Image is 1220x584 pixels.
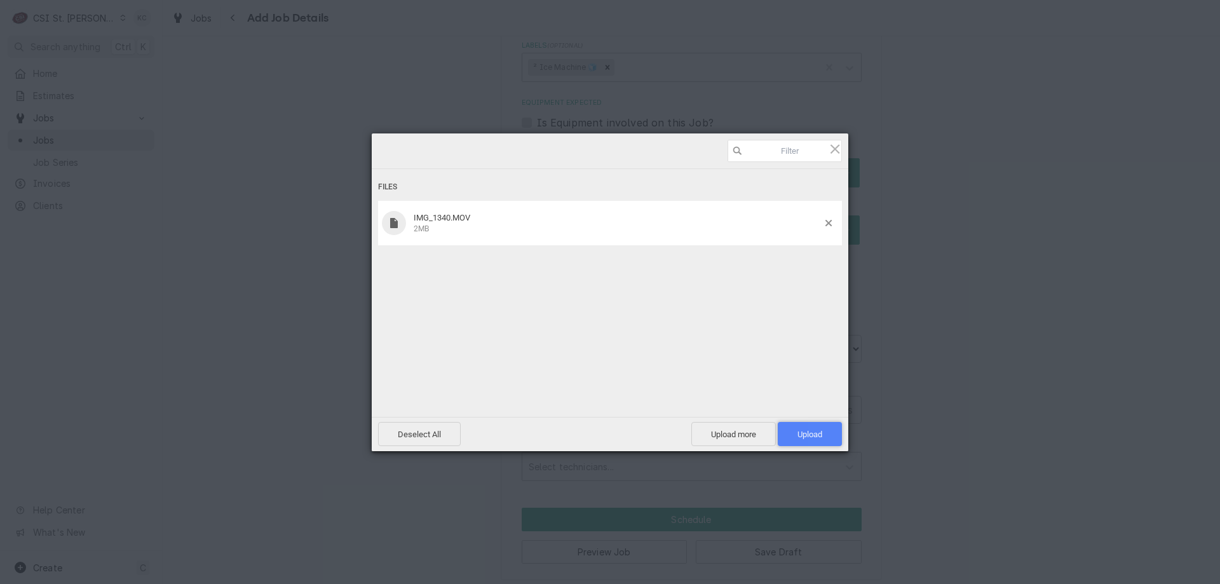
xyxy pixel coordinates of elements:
[414,224,429,233] span: 2MB
[691,422,776,446] span: Upload more
[828,142,842,156] span: Click here or hit ESC to close picker
[414,213,470,222] span: IMG_1340.MOV
[410,213,825,234] div: IMG_1340.MOV
[797,430,822,439] span: Upload
[378,422,461,446] span: Deselect All
[378,175,842,199] div: Files
[728,140,842,162] input: Filter
[778,422,842,446] span: Upload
